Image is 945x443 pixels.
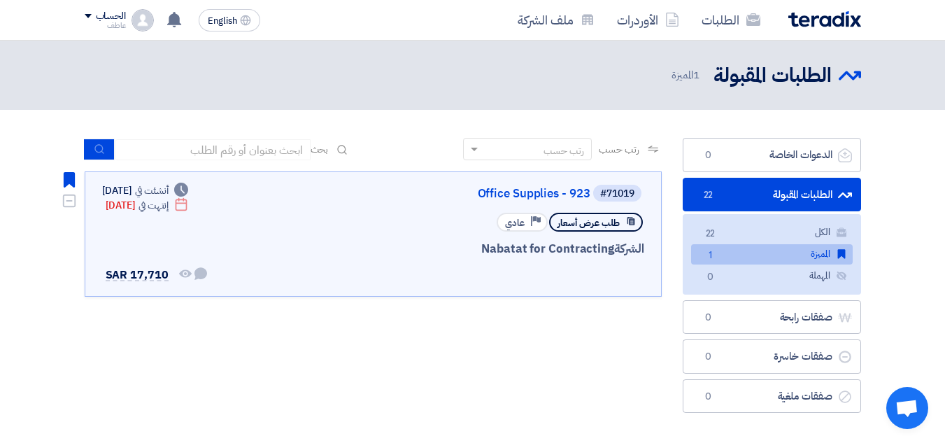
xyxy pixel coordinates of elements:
[886,387,928,429] a: Open chat
[208,16,237,26] span: English
[311,142,329,157] span: بحث
[788,11,861,27] img: Teradix logo
[700,311,717,325] span: 0
[308,240,644,258] div: Nabatat for Contracting
[199,9,260,31] button: English
[138,198,169,213] span: إنتهت في
[135,183,169,198] span: أنشئت في
[700,188,717,202] span: 22
[713,62,832,90] h2: الطلبات المقبولة
[606,3,690,36] a: الأوردرات
[85,22,126,29] div: عاطف
[683,379,861,414] a: صفقات ملغية0
[700,350,717,364] span: 0
[106,198,189,213] div: [DATE]
[672,67,702,83] span: المميزة
[691,223,853,243] a: الكل
[506,3,606,36] a: ملف الشركة
[700,390,717,404] span: 0
[96,10,126,22] div: الحساب
[683,178,861,212] a: الطلبات المقبولة22
[600,189,634,199] div: #71019
[702,270,719,285] span: 0
[599,142,639,157] span: رتب حسب
[683,138,861,172] a: الدعوات الخاصة0
[311,188,590,200] a: Office Supplies - 923
[106,267,169,283] span: SAR 17,710
[557,216,620,230] span: طلب عرض أسعار
[132,9,154,31] img: profile_test.png
[693,67,699,83] span: 1
[505,216,525,230] span: عادي
[115,139,311,160] input: ابحث بعنوان أو رقم الطلب
[702,227,719,241] span: 22
[683,339,861,374] a: صفقات خاسرة0
[691,266,853,286] a: المهملة
[690,3,772,36] a: الطلبات
[543,143,584,158] div: رتب حسب
[102,183,189,198] div: [DATE]
[702,248,719,263] span: 1
[683,300,861,335] a: صفقات رابحة0
[691,244,853,265] a: المميزة
[614,240,644,258] span: الشركة
[700,148,717,162] span: 0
